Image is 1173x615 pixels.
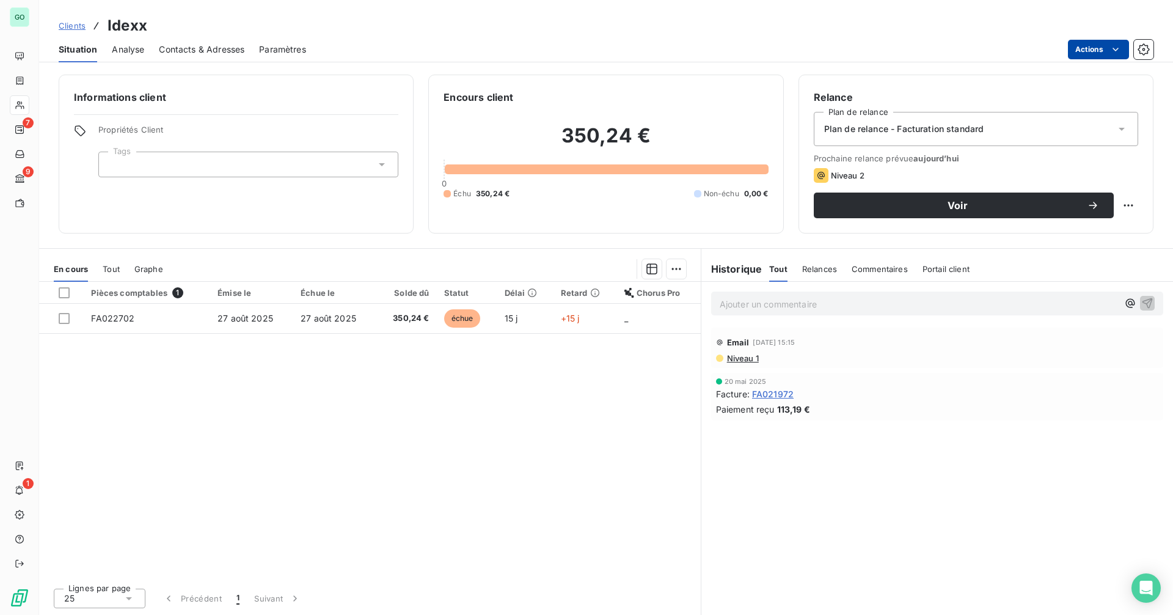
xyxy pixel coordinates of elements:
span: _ [624,313,628,323]
div: Chorus Pro [624,288,693,298]
a: Clients [59,20,86,32]
span: Échu [453,188,471,199]
span: échue [444,309,481,328]
div: Émise le [217,288,286,298]
span: 9 [23,166,34,177]
input: Ajouter une valeur [109,159,119,170]
div: Pièces comptables [91,287,203,298]
div: Échue le [301,288,369,298]
h6: Informations client [74,90,398,105]
span: 350,24 € [476,188,510,199]
span: Tout [103,264,120,274]
span: 27 août 2025 [217,313,273,323]
span: En cours [54,264,88,274]
span: Commentaires [852,264,908,274]
span: Situation [59,43,97,56]
span: Plan de relance - Facturation standard [824,123,984,135]
h2: 350,24 € [444,123,768,160]
button: Voir [814,193,1114,218]
span: Facture : [716,388,750,400]
div: Délai [505,288,546,298]
span: 25 [64,592,75,605]
span: Analyse [112,43,144,56]
div: Solde dû [384,288,429,298]
span: Relances [802,264,837,274]
img: Logo LeanPay [10,588,29,608]
div: Open Intercom Messenger [1131,573,1161,603]
span: 0,00 € [744,188,769,199]
div: Retard [561,288,610,298]
h6: Historique [701,262,762,276]
span: 27 août 2025 [301,313,356,323]
span: 1 [23,478,34,489]
h6: Encours client [444,90,513,105]
button: Précédent [155,586,229,611]
span: FA021972 [752,388,794,400]
span: Paramètres [259,43,306,56]
span: Email [727,337,750,347]
span: aujourd’hui [913,153,959,163]
span: Voir [828,201,1087,210]
span: 0 [442,179,447,188]
span: Non-échu [704,188,739,199]
h3: Idexx [108,15,147,37]
span: Tout [769,264,787,274]
span: Portail client [923,264,970,274]
button: Actions [1068,40,1129,59]
span: 20 mai 2025 [725,378,767,385]
div: GO [10,7,29,27]
div: Statut [444,288,490,298]
span: Graphe [134,264,163,274]
span: Niveau 2 [831,171,864,180]
span: 350,24 € [384,312,429,325]
span: Prochaine relance prévue [814,153,1138,163]
span: [DATE] 15:15 [753,339,795,346]
span: Niveau 1 [726,353,759,363]
h6: Relance [814,90,1138,105]
span: 7 [23,117,34,128]
span: +15 j [561,313,580,323]
span: 1 [236,592,239,605]
span: Clients [59,21,86,31]
span: Paiement reçu [716,403,775,416]
span: 113,19 € [777,403,810,416]
button: Suivant [247,586,309,611]
span: Contacts & Adresses [159,43,244,56]
button: 1 [229,586,247,611]
span: FA022702 [91,313,134,323]
span: 1 [172,287,183,298]
span: Propriétés Client [98,125,398,142]
span: 15 j [505,313,518,323]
